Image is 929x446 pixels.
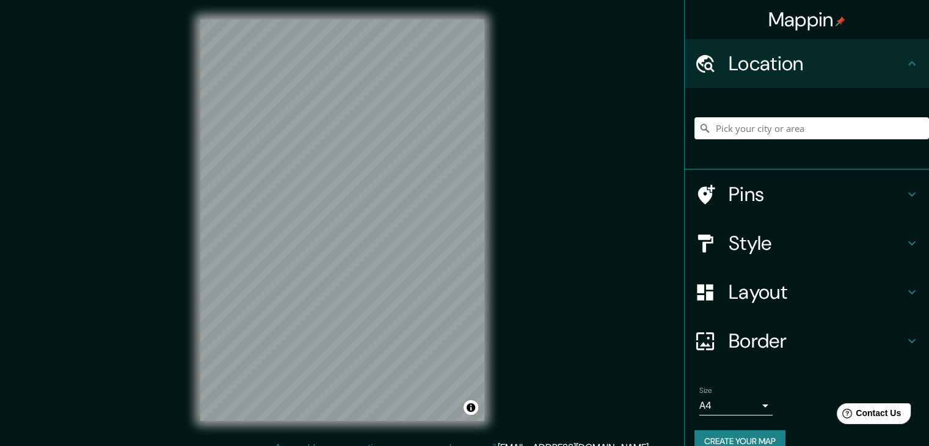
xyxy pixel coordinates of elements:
div: Border [685,316,929,365]
input: Pick your city or area [694,117,929,139]
h4: Border [729,329,905,353]
canvas: Map [200,20,484,421]
h4: Mappin [768,7,846,32]
iframe: Help widget launcher [820,398,916,433]
h4: Layout [729,280,905,304]
img: pin-icon.png [836,16,845,26]
h4: Style [729,231,905,255]
label: Size [699,386,712,396]
div: A4 [699,396,773,415]
button: Toggle attribution [464,400,478,415]
div: Layout [685,268,929,316]
div: Style [685,219,929,268]
h4: Pins [729,182,905,207]
h4: Location [729,51,905,76]
div: Pins [685,170,929,219]
div: Location [685,39,929,88]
